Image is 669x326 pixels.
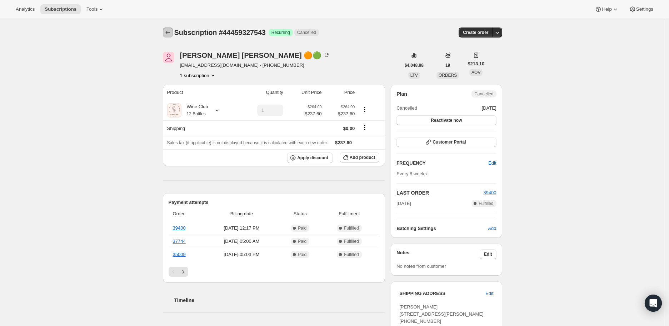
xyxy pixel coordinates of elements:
span: Create order [463,30,488,35]
span: Cancelled [297,30,316,35]
th: Order [169,206,205,222]
span: Cancelled [474,91,493,97]
span: Recurring [271,30,290,35]
h3: SHIPPING ADDRESS [399,290,485,297]
button: Subscriptions [40,4,81,14]
h3: Notes [396,249,480,259]
span: Add product [350,155,375,160]
span: Paid [298,225,306,231]
div: Wine Club [181,103,208,117]
span: AOV [471,70,480,75]
button: Edit [480,249,496,259]
span: Tools [86,6,98,12]
span: LTV [410,73,418,78]
img: product img [167,103,181,117]
span: Sales tax (if applicable) is not displayed because it is calculated with each new order. [167,140,328,145]
div: [PERSON_NAME] [PERSON_NAME] 🟠🟢 [180,52,330,59]
button: Analytics [11,4,39,14]
button: Next [178,267,188,277]
a: 39400 [483,190,496,195]
small: 12 Bottles [187,111,206,116]
th: Shipping [163,120,238,136]
span: Fulfilled [344,239,359,244]
button: Settings [625,4,658,14]
button: Reactivate now [396,115,496,125]
span: Jane Haviland 🟠🟢 [163,52,174,63]
small: $264.00 [341,105,355,109]
span: Edit [485,290,493,297]
a: 35009 [173,252,186,257]
span: 19 [445,62,450,68]
span: Add [488,225,496,232]
button: 39400 [483,189,496,196]
span: Apply discount [297,155,328,161]
span: Cancelled [396,105,417,112]
button: Edit [481,288,498,299]
button: Add product [340,152,379,162]
a: 39400 [173,225,186,231]
span: Help [602,6,611,12]
span: $4,048.88 [405,62,424,68]
small: $264.00 [308,105,321,109]
span: [DATE] [396,200,411,207]
span: Billing date [206,210,277,217]
span: $237.60 [335,140,352,145]
button: Shipping actions [359,124,370,131]
nav: Pagination [169,267,380,277]
button: Subscriptions [163,27,173,37]
th: Price [324,85,357,100]
button: Create order [459,27,493,37]
span: Customer Portal [433,139,466,145]
th: Quantity [238,85,285,100]
button: Tools [82,4,109,14]
button: Apply discount [287,152,333,163]
button: Help [590,4,623,14]
span: ORDERS [439,73,457,78]
span: Fulfilled [344,252,359,257]
span: Status [281,210,319,217]
span: [DATE] · 05:00 AM [206,238,277,245]
span: Paid [298,252,306,257]
span: $237.60 [305,110,321,117]
h2: FREQUENCY [396,160,488,167]
span: Subscriptions [45,6,76,12]
th: Unit Price [285,85,324,100]
span: Every 8 weeks [396,171,427,176]
span: No notes from customer [396,264,446,269]
span: Edit [488,160,496,167]
button: $4,048.88 [400,60,428,70]
span: [DATE] · 05:03 PM [206,251,277,258]
button: Product actions [180,72,216,79]
span: [EMAIL_ADDRESS][DOMAIN_NAME] · [PHONE_NUMBER] [180,62,330,69]
span: Fulfilled [479,201,493,206]
span: Fulfillment [324,210,375,217]
h2: Plan [396,90,407,97]
span: Analytics [16,6,35,12]
h2: Payment attempts [169,199,380,206]
div: Open Intercom Messenger [645,295,662,312]
span: Paid [298,239,306,244]
h6: Batching Settings [396,225,488,232]
th: Product [163,85,238,100]
span: Edit [484,251,492,257]
span: Fulfilled [344,225,359,231]
a: 37744 [173,239,186,244]
span: $237.60 [326,110,355,117]
span: Settings [636,6,653,12]
span: $213.10 [468,60,484,67]
span: [DATE] · 12:17 PM [206,225,277,232]
span: [DATE] [482,105,496,112]
button: Edit [484,157,500,169]
span: Reactivate now [431,117,462,123]
h2: LAST ORDER [396,189,483,196]
h2: Timeline [174,297,385,304]
button: 19 [441,60,454,70]
span: $0.00 [343,126,355,131]
span: [PERSON_NAME] [STREET_ADDRESS][PERSON_NAME] [PHONE_NUMBER] [399,304,484,324]
button: Customer Portal [396,137,496,147]
button: Product actions [359,106,370,114]
span: Subscription #44459327543 [174,29,266,36]
button: Add [484,223,500,234]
